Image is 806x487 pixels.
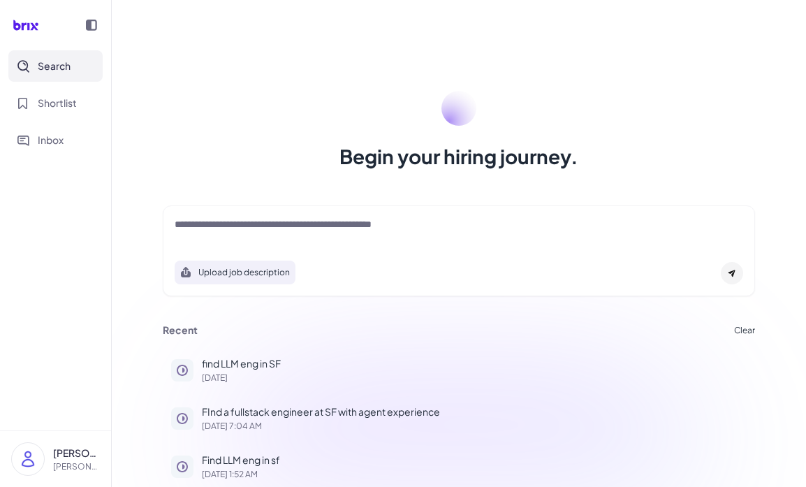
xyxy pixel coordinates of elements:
p: [DATE] 7:04 AM [202,422,747,430]
button: Find LLM eng in sf[DATE] 1:52 AM [163,444,755,487]
button: Search [8,50,103,82]
button: Shortlist [8,87,103,119]
button: Search using job description [175,261,295,284]
span: Shortlist [38,96,77,110]
h1: Begin your hiring journey. [339,143,578,170]
h3: Recent [163,324,198,337]
p: find LLM eng in SF [202,356,747,371]
button: find LLM eng in SF[DATE] [163,348,755,391]
p: [DATE] 1:52 AM [202,470,747,479]
button: Inbox [8,124,103,156]
span: Search [38,59,71,73]
img: user_logo.png [12,443,44,475]
button: FInd a fullstack engineer at SF with agent experience[DATE] 7:04 AM [163,396,755,439]
p: FInd a fullstack engineer at SF with agent experience [202,405,747,419]
p: [PERSON_NAME] [53,446,100,460]
p: [DATE] [202,374,747,382]
p: [PERSON_NAME][EMAIL_ADDRESS][DOMAIN_NAME] [53,460,100,473]
button: Clear [734,326,755,335]
p: Find LLM eng in sf [202,453,747,467]
span: Inbox [38,133,64,147]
